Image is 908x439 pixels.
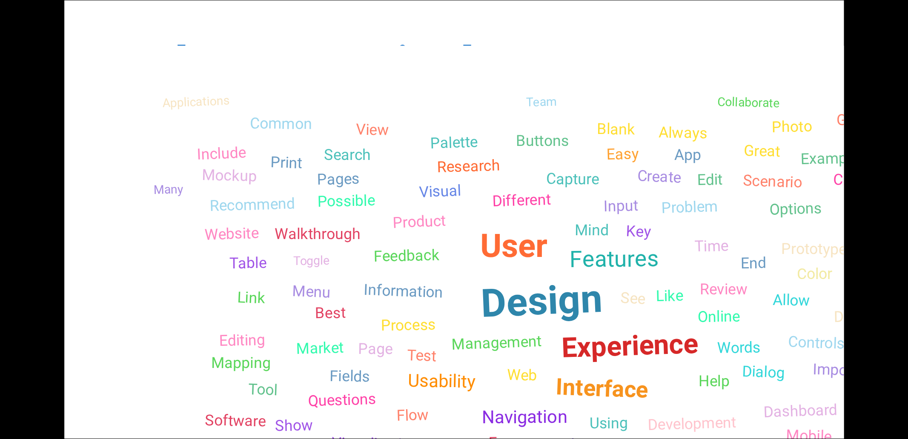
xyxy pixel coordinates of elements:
div: Mapping [211,354,270,372]
div: Possible [317,192,375,211]
div: Mockup [201,166,257,185]
div: Like [656,287,683,305]
div: Controls [788,333,845,353]
div: Team [526,94,557,109]
div: Capture [546,170,599,188]
div: Information [363,281,443,301]
div: App [674,145,701,163]
div: Toggle [293,253,329,268]
div: Online [697,307,740,325]
div: Market [296,339,344,358]
div: Applications [162,93,229,111]
div: Design [480,276,603,327]
div: Features [569,245,658,273]
div: Pages [317,170,360,188]
div: Interface [555,373,648,404]
div: Time [694,237,729,255]
div: Product [392,212,446,232]
div: Using [589,414,628,432]
div: Review [700,280,748,298]
div: Web [507,366,537,384]
div: Mind [574,221,608,239]
div: Palette [430,133,478,152]
div: Process [381,316,436,334]
div: Input [603,197,638,215]
div: Blank [597,120,635,138]
div: Problem [661,197,718,217]
div: Questions [307,390,376,410]
div: Many [153,182,183,197]
div: View [355,121,389,139]
div: Best [315,304,345,322]
div: See [620,289,645,308]
div: Walkthrough [275,225,361,243]
span: Ask your question here... [130,36,570,83]
div: Print [270,153,302,172]
div: Management [451,332,542,353]
div: End [741,254,767,272]
div: Dialog [742,362,785,382]
div: Menu [292,282,331,301]
div: Website [204,224,259,244]
div: Experience [561,327,699,364]
div: Allow [772,291,810,309]
div: Options [769,199,822,219]
div: User [480,227,547,265]
div: Collaborate [717,94,780,110]
div: Usability [408,371,476,392]
div: Different [492,191,551,210]
div: Great [743,142,780,160]
div: Show [275,416,313,435]
div: Prototype [781,240,846,258]
div: Fields [329,367,370,385]
div: Visual [418,182,461,201]
div: Software [205,411,266,430]
div: Page [358,340,392,358]
div: Table [229,254,267,272]
div: Create [637,167,682,186]
div: Photo [772,118,812,136]
div: Flow [396,406,429,425]
div: Data [834,308,865,326]
div: Common [250,114,312,133]
div: Easy [606,145,639,164]
div: Color [796,265,832,283]
div: Tool [247,380,277,399]
div: Buttons [516,132,569,150]
div: Search [324,146,371,164]
div: Navigation [482,407,567,428]
div: Editing [218,331,265,349]
div: Edit [696,171,722,189]
div: Link [237,288,265,307]
div: Help [699,372,730,390]
div: Example [801,149,859,168]
div: Feedback [373,246,439,265]
div: Words [717,338,760,357]
div: Scenario [742,171,802,191]
div: Always [659,123,707,142]
div: Given [836,111,874,129]
div: Include [196,143,246,163]
div: Key [625,222,651,241]
div: Test [407,346,436,365]
div: Development [647,413,736,434]
div: Dashboard [764,401,838,421]
div: Research [437,157,500,176]
div: Recommend [209,194,295,214]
